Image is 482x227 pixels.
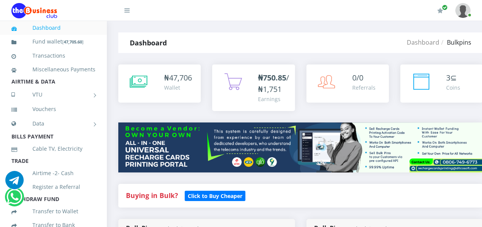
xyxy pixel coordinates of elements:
div: Earnings [258,95,289,103]
a: Miscellaneous Payments [11,61,95,78]
small: [ ] [62,39,84,45]
a: Register a Referral [11,178,95,196]
li: Bulkpins [439,38,471,47]
a: Chat for support [5,177,24,189]
img: User [455,3,471,18]
a: 0/0 Referrals [306,64,389,103]
i: Renew/Upgrade Subscription [437,8,443,14]
span: 0/0 [352,72,363,83]
span: 47,706 [169,72,192,83]
a: ₦47,706 Wallet [118,64,201,103]
strong: Dashboard [130,38,167,47]
img: Logo [11,3,57,18]
span: /₦1,751 [258,72,289,94]
a: Transfer to Wallet [11,203,95,220]
b: 47,705.60 [64,39,82,45]
a: Airtime -2- Cash [11,164,95,182]
div: ⊆ [446,72,460,84]
a: Dashboard [407,38,439,47]
a: Data [11,114,95,133]
span: Renew/Upgrade Subscription [442,5,448,10]
a: ₦750.85/₦1,751 Earnings [212,64,295,111]
a: Click to Buy Cheaper [185,191,245,200]
strong: Buying in Bulk? [126,191,178,200]
b: ₦750.85 [258,72,286,83]
a: Transactions [11,47,95,64]
div: Coins [446,84,460,92]
a: VTU [11,85,95,104]
div: ₦ [164,72,192,84]
a: Chat for support [6,193,22,206]
a: Cable TV, Electricity [11,140,95,158]
div: Referrals [352,84,376,92]
a: Vouchers [11,100,95,118]
b: Click to Buy Cheaper [188,192,242,200]
a: Fund wallet[47,705.60] [11,33,95,51]
a: Dashboard [11,19,95,37]
span: 3 [446,72,450,83]
div: Wallet [164,84,192,92]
